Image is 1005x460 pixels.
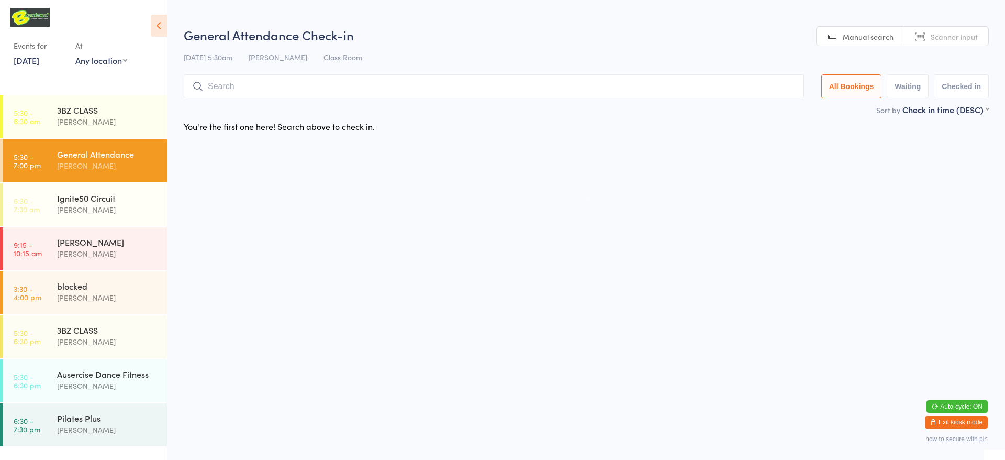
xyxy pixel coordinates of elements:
a: [DATE] [14,54,39,66]
a: 3:30 -4:00 pmblocked[PERSON_NAME] [3,271,167,314]
button: Exit kiosk mode [925,416,988,429]
a: 5:30 -7:00 pmGeneral Attendance[PERSON_NAME] [3,139,167,182]
span: [DATE] 5:30am [184,52,232,62]
div: blocked [57,280,158,292]
button: Checked in [934,74,989,98]
div: Check in time (DESC) [902,104,989,115]
span: Class Room [323,52,362,62]
button: Waiting [887,74,929,98]
div: [PERSON_NAME] [57,380,158,392]
time: 5:30 - 6:30 pm [14,373,41,389]
div: Any location [75,54,127,66]
div: [PERSON_NAME] [57,336,158,348]
div: Ausercise Dance Fitness [57,368,158,380]
button: how to secure with pin [925,435,988,443]
h2: General Attendance Check-in [184,26,989,43]
a: 9:15 -10:15 am[PERSON_NAME][PERSON_NAME] [3,227,167,270]
a: 5:30 -6:30 pm3BZ CLASS[PERSON_NAME] [3,315,167,358]
time: 5:30 - 7:00 pm [14,152,41,169]
div: [PERSON_NAME] [57,116,158,128]
div: [PERSON_NAME] [57,292,158,304]
span: [PERSON_NAME] [249,52,307,62]
time: 3:30 - 4:00 pm [14,284,41,301]
div: [PERSON_NAME] [57,424,158,436]
a: 5:30 -6:30 pmAusercise Dance Fitness[PERSON_NAME] [3,359,167,402]
div: [PERSON_NAME] [57,160,158,172]
time: 5:30 - 6:30 am [14,108,40,125]
time: 5:30 - 6:30 pm [14,328,41,345]
input: Search [184,74,804,98]
div: [PERSON_NAME] [57,248,158,260]
div: Events for [14,37,65,54]
a: 6:30 -7:30 amIgnite50 Circuit[PERSON_NAME] [3,183,167,226]
button: Auto-cycle: ON [926,400,988,413]
img: B Transformed Gym [10,8,50,27]
div: Pilates Plus [57,412,158,424]
div: 3BZ CLASS [57,324,158,336]
span: Manual search [843,31,894,42]
div: At [75,37,127,54]
div: You're the first one here! Search above to check in. [184,121,375,132]
div: [PERSON_NAME] [57,204,158,216]
a: 6:30 -7:30 pmPilates Plus[PERSON_NAME] [3,403,167,446]
time: 6:30 - 7:30 pm [14,417,40,433]
time: 9:15 - 10:15 am [14,240,42,257]
button: All Bookings [821,74,882,98]
div: [PERSON_NAME] [57,236,158,248]
div: General Attendance [57,148,158,160]
span: Scanner input [931,31,978,42]
label: Sort by [876,105,900,115]
div: Ignite50 Circuit [57,192,158,204]
time: 6:30 - 7:30 am [14,196,40,213]
a: 5:30 -6:30 am3BZ CLASS[PERSON_NAME] [3,95,167,138]
div: 3BZ CLASS [57,104,158,116]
